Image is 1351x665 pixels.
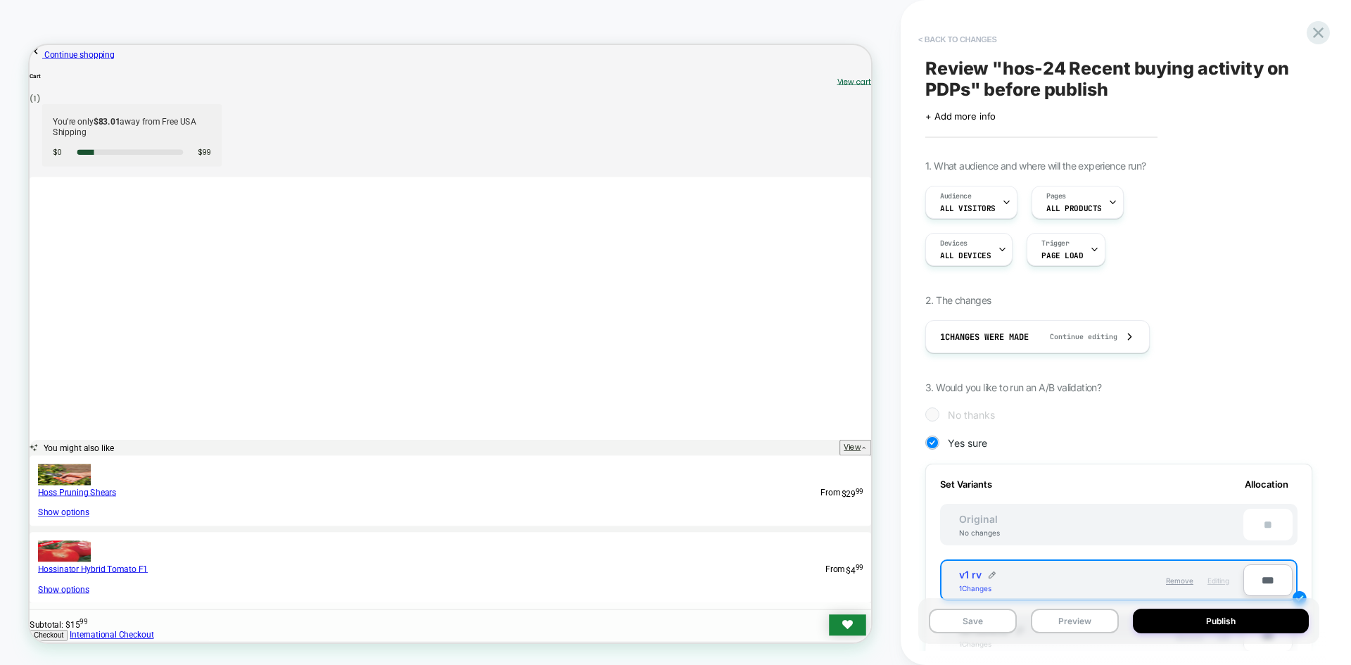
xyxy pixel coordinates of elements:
a: Hoss Pruning Shears [11,590,115,603]
strong: $83.01 [85,96,120,109]
span: Original [945,513,1012,525]
img: edit [1293,591,1307,605]
span: Audience [940,191,972,201]
span: Remove [1166,576,1193,585]
span: $0 [31,135,43,151]
span: Allocation [1245,479,1288,490]
p: You’re only away from Free USA Shipping [31,96,242,122]
span: Pages [1046,191,1066,201]
span: Editing [1207,576,1229,585]
sup: 99 [1101,590,1111,600]
span: 2. The changes [925,294,991,306]
span: All Visitors [940,203,996,213]
span: 3. Would you like to run an A/B validation? [925,381,1101,393]
span: $99 [224,135,242,151]
button: Preview [1031,609,1119,633]
span: Continue editing [1036,332,1117,341]
img: Hoss Pruning Shears [11,559,82,587]
a: View cart [1077,42,1122,56]
span: + Add more info [925,110,996,122]
span: Yes sure [948,437,987,449]
div: 1 Changes [959,584,1001,593]
span: 1. What audience and where will the experience run? [925,160,1146,172]
span: v1 rv [959,569,982,581]
span: Continue shopping [20,6,113,20]
img: edit [989,571,996,578]
span: 1 Changes were made [940,331,1029,343]
span: You might also like [18,531,113,544]
a: Show options [11,616,80,630]
span: ALL PRODUCTS [1046,203,1102,213]
div: View [1086,530,1108,544]
span: Devices [940,239,968,248]
span: ALL DEVICES [940,251,991,260]
span: Set Variants [940,479,992,490]
span: No thanks [948,409,995,421]
span: From [1055,590,1081,605]
div: No changes [945,528,1014,537]
button: < Back to changes [911,28,1004,51]
button: View [1080,526,1122,547]
span: $29 [1082,590,1111,605]
span: Page Load [1041,251,1083,260]
button: Publish [1133,609,1309,633]
button: Save [929,609,1017,633]
span: Trigger [1041,239,1069,248]
span: Review " hos-24 Recent buying activity on PDPs " before publish [925,58,1312,100]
